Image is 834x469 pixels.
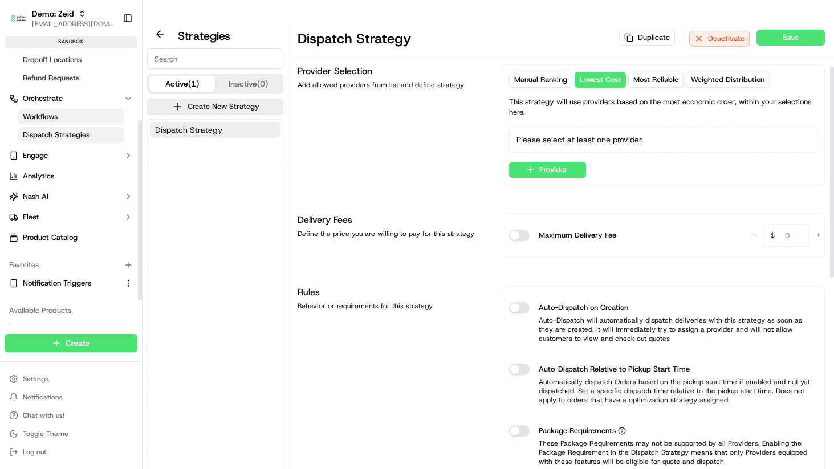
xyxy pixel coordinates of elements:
button: Duplicate [619,30,675,46]
h1: Delivery Fees [298,213,488,227]
img: Nash [11,11,34,34]
span: Weighted Distribution [691,75,764,85]
span: Dispatch Strategies [23,130,89,140]
span: Manual Ranking [514,75,567,85]
label: Auto-Dispatch Relative to Pickup Start Time [539,364,690,375]
input: Search [147,48,283,69]
a: Promise [9,324,133,334]
button: Log out [5,444,137,460]
span: Nash AI [23,191,48,202]
button: Provider [509,162,586,178]
input: Got a question? Start typing here... [30,74,205,85]
div: Please select at least one provider. [509,127,817,153]
button: Create [5,334,137,352]
a: 💻API Documentation [92,161,188,181]
button: Most Reliable [628,72,684,88]
span: Engage [23,150,48,161]
label: Maximum Delivery Fee [539,230,616,241]
button: Inactive (0) [215,76,282,92]
span: Knowledge Base [23,165,87,177]
span: Promise [23,324,50,334]
button: Deactivate [689,31,750,47]
h1: Rules [298,286,488,299]
a: Powered byPylon [80,193,138,202]
button: [EMAIL_ADDRESS][DOMAIN_NAME] [32,19,113,28]
a: Dispatch Strategies [18,127,124,143]
button: Promise [5,320,137,338]
span: Log out [23,447,46,456]
a: Notification Triggers [9,278,119,288]
button: Demo: Zeid [32,8,74,19]
button: Engage [5,146,137,165]
p: Welcome 👋 [11,46,208,64]
span: Settings [23,374,48,384]
label: Auto-Dispatch on Creation [539,302,628,313]
p: Auto-Dispatch will automatically dispatch deliveries with this strategy as soon as they are creat... [509,316,817,343]
span: API Documentation [108,165,183,177]
button: Dispatch Strategy [150,122,280,138]
button: Settings [5,371,137,387]
span: Orchestrate [23,93,63,104]
button: Weighted Distribution [686,72,770,88]
div: Define the price you are willing to pay for this strategy [298,229,488,238]
span: Workflows [23,112,58,122]
a: Workflows [18,109,124,125]
span: Notifications [23,393,63,402]
div: Add allowed providers from list and define strategy [298,80,488,89]
span: Chat with us! [23,411,64,420]
div: Behavior or requirements for this strategy [298,301,488,311]
button: Save [756,30,825,46]
button: Create New Strategy [147,99,283,115]
button: Active (1) [149,76,215,92]
div: Favorites [5,256,137,274]
a: Analytics [5,167,137,185]
button: Demo: ZeidDemo: Zeid[EMAIL_ADDRESS][DOMAIN_NAME] [5,5,118,32]
h2: Strategies [178,28,230,44]
button: Orchestrate [5,89,137,108]
a: Product Catalog [5,229,137,247]
button: Package Requirements [618,427,626,435]
p: These Package Requirements may not be supported by all Providers. Enabling the Package Requiremen... [509,439,817,466]
a: 📗Knowledge Base [7,161,92,181]
p: Automatically dispatch Orders based on the pickup start time if enabled and not yet dispatched. S... [509,377,817,405]
h1: Dispatch Strategy [298,30,411,48]
div: 📗 [11,166,21,176]
button: Chat with us! [5,407,137,423]
div: We're available if you need us! [39,120,144,129]
p: This strategy will use providers based on the most economic order, within your selections here. [509,97,817,117]
span: Notification Triggers [23,278,91,288]
div: sandbox [5,36,137,48]
span: Lowest Cost [580,75,621,85]
a: Dropoff Locations [18,52,124,68]
span: Product Catalog [23,233,78,243]
div: Start new chat [39,109,187,120]
button: Fleet [5,208,137,226]
span: Dropoff Locations [23,55,82,65]
img: 1736555255976-a54dd68f-1ca7-489b-9aae-adbdc363a1c4 [11,109,32,129]
span: Pylon [113,193,138,202]
span: Analytics [23,171,54,181]
button: Start new chat [194,112,208,126]
a: Refund Requests [18,70,124,86]
span: Dispatch Strategy [155,124,222,136]
button: Lowest Cost [575,72,626,88]
span: Package Requirements [539,425,616,437]
button: Notification Triggers [5,274,137,292]
span: Create [66,337,90,349]
span: $ [766,226,779,248]
h1: Provider Selection [298,64,488,78]
button: Nash AI [5,187,137,206]
span: Most Reliable [633,75,678,85]
button: Toggle Theme [5,426,137,442]
div: 💻 [96,166,105,176]
span: Toggle Theme [23,429,68,438]
div: Available Products [5,301,137,320]
img: Demo: Zeid [9,9,27,28]
span: Refund Requests [23,73,79,83]
button: Manual Ranking [509,72,572,88]
button: Notifications [5,389,137,405]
